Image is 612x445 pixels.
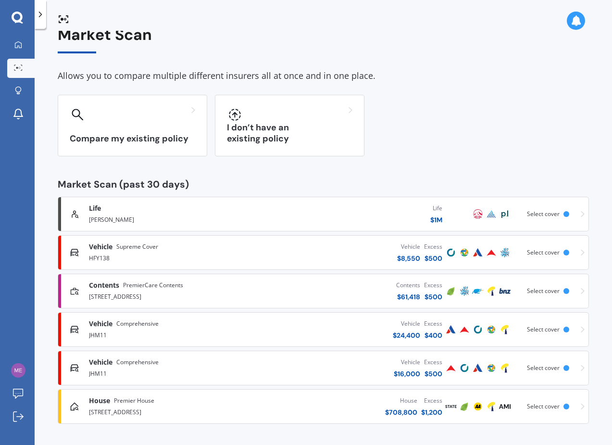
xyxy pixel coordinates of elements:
[459,285,470,297] img: AMP
[486,285,497,297] img: Tower
[89,367,257,379] div: JHM11
[116,357,159,367] span: Comprehensive
[89,280,119,290] span: Contents
[445,324,457,335] img: Autosure
[527,402,560,410] span: Select cover
[445,401,457,412] img: State
[424,254,442,263] div: $ 500
[227,122,352,144] h3: I don’t have an existing policy
[58,69,589,83] div: Allows you to compare multiple different insurers all at once and in one place.
[58,312,589,347] a: VehicleComprehensiveJHM11Vehicle$24,400Excess$400AutosureProvidentCoveProtectaTowerSelect cover
[499,247,511,258] img: AMP
[486,401,497,412] img: Tower
[89,357,112,367] span: Vehicle
[527,210,560,218] span: Select cover
[527,325,560,333] span: Select cover
[385,396,417,406] div: House
[430,203,442,213] div: Life
[472,362,484,374] img: Autosure
[499,401,511,412] img: AMI
[394,369,420,379] div: $ 16,000
[424,369,442,379] div: $ 500
[459,324,470,335] img: Provident
[58,351,589,385] a: VehicleComprehensiveJHM11Vehicle$16,000Excess$500ProvidentCoveAutosureProtectaTowerSelect cover
[89,252,257,263] div: HFY138
[89,319,112,329] span: Vehicle
[89,242,112,252] span: Vehicle
[472,247,484,258] img: Autosure
[385,407,417,417] div: $ 708,800
[499,324,511,335] img: Tower
[394,357,420,367] div: Vehicle
[393,319,420,329] div: Vehicle
[486,208,497,220] img: Pinnacle Life
[11,363,25,378] img: 521a4e3e007fd485c3dab5897d95e98a
[89,290,257,302] div: [STREET_ADDRESS]
[393,331,420,340] div: $ 24,400
[424,242,442,252] div: Excess
[70,133,195,144] h3: Compare my existing policy
[459,247,470,258] img: Protecta
[527,287,560,295] span: Select cover
[58,389,589,424] a: HousePremier House[STREET_ADDRESS]House$708,800Excess$1,200StateInitioAATowerAMISelect cover
[472,324,484,335] img: Cove
[396,280,420,290] div: Contents
[527,364,560,372] span: Select cover
[123,280,183,290] span: PremierCare Contents
[396,292,420,302] div: $ 61,418
[114,396,154,406] span: Premier House
[445,362,457,374] img: Provident
[89,203,101,213] span: Life
[116,319,159,329] span: Comprehensive
[89,406,257,417] div: [STREET_ADDRESS]
[397,242,420,252] div: Vehicle
[421,396,442,406] div: Excess
[421,407,442,417] div: $ 1,200
[89,213,257,225] div: [PERSON_NAME]
[499,285,511,297] img: BNZ
[397,254,420,263] div: $ 8,550
[424,280,442,290] div: Excess
[116,242,158,252] span: Supreme Cover
[89,396,110,406] span: House
[445,285,457,297] img: Initio
[424,319,442,329] div: Excess
[424,292,442,302] div: $ 500
[445,247,457,258] img: Cove
[459,362,470,374] img: Cove
[424,357,442,367] div: Excess
[58,235,589,270] a: VehicleSupreme CoverHFY138Vehicle$8,550Excess$500CoveProtectaAutosureProvidentAMPSelect cover
[430,215,442,225] div: $ 1M
[499,362,511,374] img: Tower
[472,208,484,220] img: AIA
[472,285,484,297] img: Trade Me Insurance
[472,401,484,412] img: AA
[486,247,497,258] img: Provident
[527,248,560,256] span: Select cover
[459,401,470,412] img: Initio
[58,274,589,308] a: ContentsPremierCare Contents[STREET_ADDRESS]Contents$61,418Excess$500InitioAMPTrade Me InsuranceT...
[486,324,497,335] img: Protecta
[58,179,589,189] div: Market Scan (past 30 days)
[486,362,497,374] img: Protecta
[424,331,442,340] div: $ 400
[89,329,257,340] div: JHM11
[58,26,589,53] div: Market Scan
[499,208,511,220] img: Partners Life
[58,197,589,231] a: Life[PERSON_NAME]Life$1MAIAPinnacle LifePartners LifeSelect cover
